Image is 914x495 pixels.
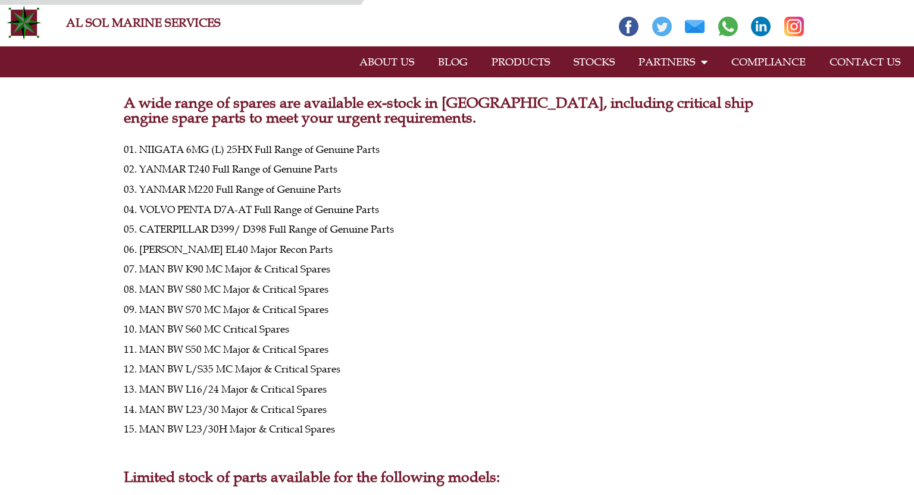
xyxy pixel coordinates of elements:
p: 14. MAN BW L23/30 Major & Critical Spares [124,406,790,414]
p: 09. MAN BW S70 MC Major & Critical Spares [124,306,790,314]
a: AL SOL MARINE SERVICES [66,15,221,30]
a: CONTACT US [818,48,912,76]
p: 04. VOLVO PENTA D7A-AT Full Range of Genuine Parts [124,206,790,214]
p: 10. MAN BW S60 MC Critical Spares [124,325,790,334]
p: 15. MAN BW L23/30H Major & Critical Spares [124,425,790,434]
h2: A wide range of spares are available ex-stock in [GEOGRAPHIC_DATA], including critical ship engin... [124,95,790,125]
p: 01. NIIGATA 6MG (L) 25HX Full Range of Genuine Parts [124,146,790,154]
a: COMPLIANCE [719,48,818,76]
p: 08. MAN BW S80 MC Major & Critical Spares [124,286,790,294]
p: 05. CATERPILLAR D399/ D398 Full Range of Genuine Parts [124,225,790,234]
a: STOCKS [562,48,627,76]
img: Alsolmarine-logo [6,5,42,40]
p: 02. YANMAR T240 Full Range of Genuine Parts [124,165,790,174]
h2: Limited stock of parts available for the following models: [124,469,790,484]
a: ABOUT US [348,48,426,76]
p: 06. [PERSON_NAME] EL40 Major Recon Parts [124,246,790,254]
a: BLOG [426,48,480,76]
p: 12. MAN BW L/S35 MC Major & Critical Spares [124,365,790,374]
p: 03. YANMAR M220 Full Range of Genuine Parts [124,186,790,194]
p: 11. MAN BW S50 MC Major & Critical Spares [124,346,790,354]
p: 07. MAN BW K90 MC Major & Critical Spares [124,265,790,274]
a: PRODUCTS [480,48,562,76]
p: 13. MAN BW L16/24 Major & Critical Spares [124,386,790,394]
a: PARTNERS [627,48,719,76]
